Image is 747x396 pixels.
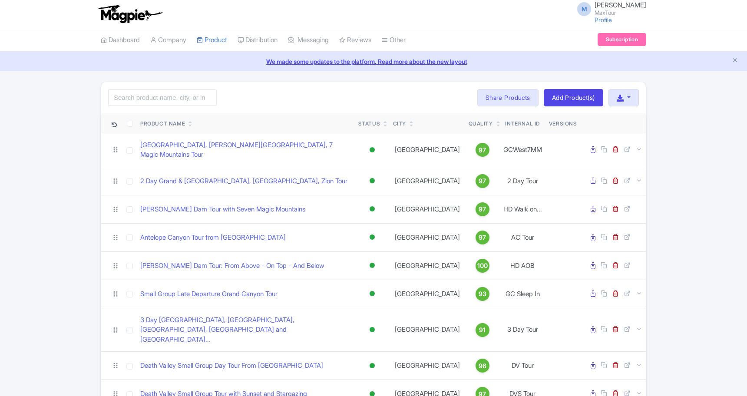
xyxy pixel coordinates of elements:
th: Versions [545,113,581,133]
span: 91 [479,325,486,335]
th: Internal ID [500,113,545,133]
a: 3 Day [GEOGRAPHIC_DATA], [GEOGRAPHIC_DATA], [GEOGRAPHIC_DATA], [GEOGRAPHIC_DATA] and [GEOGRAPHIC_... [140,315,351,345]
small: MaxTour [595,10,646,16]
div: City [393,120,406,128]
div: Active [368,203,377,215]
span: 97 [479,233,486,242]
td: DV Tour [500,352,545,380]
div: Active [368,144,377,156]
td: GCWest7MM [500,133,545,167]
a: 97 [469,143,496,157]
a: Add Product(s) [544,89,603,106]
input: Search product name, city, or interal id [108,89,217,106]
td: [GEOGRAPHIC_DATA] [390,308,465,352]
a: [PERSON_NAME] Dam Tour with Seven Magic Mountains [140,205,305,214]
div: Active [368,259,377,272]
span: [PERSON_NAME] [595,1,646,9]
td: 2 Day Tour [500,167,545,195]
a: Reviews [339,28,371,52]
div: Active [368,323,377,336]
td: AC Tour [500,223,545,251]
div: Status [358,120,380,128]
button: Close announcement [732,56,738,66]
span: 97 [479,176,486,186]
a: Share Products [477,89,539,106]
a: We made some updates to the platform. Read more about the new layout [5,57,742,66]
td: HD Walk on... [500,195,545,223]
a: Death Valley Small Group Day Tour From [GEOGRAPHIC_DATA] [140,361,323,371]
img: logo-ab69f6fb50320c5b225c76a69d11143b.png [96,4,164,23]
a: [GEOGRAPHIC_DATA], [PERSON_NAME][GEOGRAPHIC_DATA], 7 Magic Mountains Tour [140,140,351,160]
div: Active [368,231,377,244]
a: Product [197,28,227,52]
a: Dashboard [101,28,140,52]
a: 97 [469,231,496,244]
a: M [PERSON_NAME] MaxTour [572,2,646,16]
a: 93 [469,287,496,301]
div: Active [368,287,377,300]
span: M [577,2,591,16]
span: 96 [479,361,486,371]
td: [GEOGRAPHIC_DATA] [390,133,465,167]
div: Active [368,360,377,372]
td: [GEOGRAPHIC_DATA] [390,195,465,223]
td: [GEOGRAPHIC_DATA] [390,223,465,251]
a: 100 [469,259,496,273]
span: 97 [479,145,486,155]
a: 2 Day Grand & [GEOGRAPHIC_DATA], [GEOGRAPHIC_DATA], Zion Tour [140,176,347,186]
a: 96 [469,359,496,373]
a: Subscription [598,33,646,46]
td: [GEOGRAPHIC_DATA] [390,167,465,195]
a: Profile [595,16,612,23]
td: [GEOGRAPHIC_DATA] [390,352,465,380]
td: [GEOGRAPHIC_DATA] [390,280,465,308]
span: 100 [477,261,488,271]
a: 97 [469,202,496,216]
span: 97 [479,205,486,214]
td: [GEOGRAPHIC_DATA] [390,251,465,280]
td: GC Sleep In [500,280,545,308]
td: HD AOB [500,251,545,280]
a: [PERSON_NAME] Dam Tour: From Above - On Top - And Below [140,261,324,271]
a: 91 [469,323,496,337]
a: Company [150,28,186,52]
a: Other [382,28,406,52]
a: 97 [469,174,496,188]
td: 3 Day Tour [500,308,545,352]
span: 93 [479,289,486,299]
a: Messaging [288,28,329,52]
div: Product Name [140,120,185,128]
a: Distribution [238,28,278,52]
a: Antelope Canyon Tour from [GEOGRAPHIC_DATA] [140,233,286,243]
a: Small Group Late Departure Grand Canyon Tour [140,289,278,299]
div: Quality [469,120,493,128]
div: Active [368,175,377,187]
